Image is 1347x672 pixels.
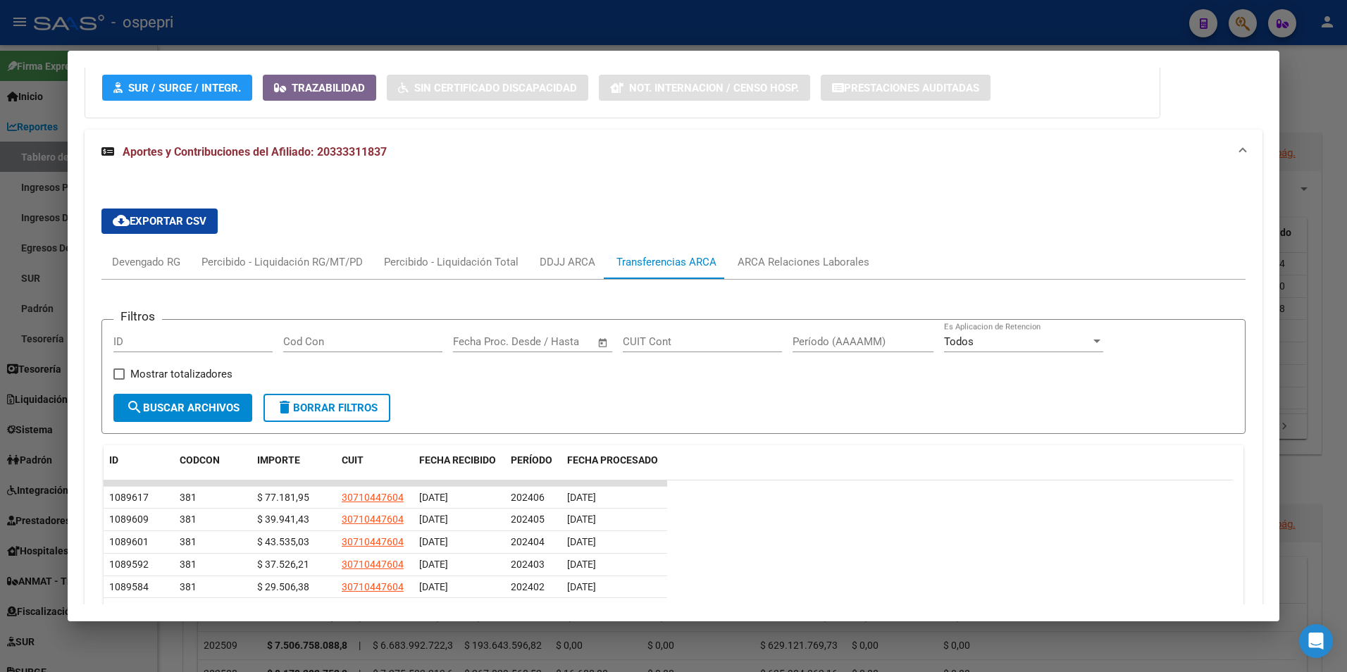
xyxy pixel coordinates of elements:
button: Trazabilidad [263,75,376,101]
span: [DATE] [567,536,596,547]
mat-expansion-panel-header: Aportes y Contribuciones del Afiliado: 20333311837 [85,130,1263,175]
span: 202406 [511,492,545,503]
span: $ 20.111,52 [257,603,309,614]
span: [DATE] [419,492,448,503]
datatable-header-cell: CODCON [174,445,223,492]
button: Buscar Archivos [113,394,252,422]
span: [DATE] [419,536,448,547]
span: 1089609 [109,514,149,525]
span: Prestaciones Auditadas [844,82,979,94]
span: Aportes y Contribuciones del Afiliado: 20333311837 [123,145,387,158]
span: 381 [180,559,197,570]
button: Not. Internacion / Censo Hosp. [599,75,810,101]
div: Open Intercom Messenger [1299,624,1333,658]
datatable-header-cell: IMPORTE [252,445,336,492]
span: 381 [180,536,197,547]
span: [DATE] [567,492,596,503]
button: SUR / SURGE / INTEGR. [102,75,252,101]
span: 202403 [511,559,545,570]
span: 30710447604 [342,492,404,503]
span: 202311 [511,603,545,614]
span: [DATE] [567,581,596,592]
div: DDJJ ARCA [540,254,595,270]
span: FECHA RECIBIDO [419,454,496,466]
span: [DATE] [419,559,448,570]
span: ID [109,454,118,466]
span: $ 39.941,43 [257,514,309,525]
span: 1089584 [109,581,149,592]
span: 1089592 [109,559,149,570]
span: $ 43.535,03 [257,536,309,547]
span: Mostrar totalizadores [130,366,232,382]
span: CODCON [180,454,220,466]
span: 202402 [511,581,545,592]
span: CUIT [342,454,364,466]
input: Fecha inicio [453,335,510,348]
span: 202405 [511,514,545,525]
span: 1089617 [109,492,149,503]
span: Exportar CSV [113,215,206,228]
span: PERÍODO [511,454,552,466]
div: Percibido - Liquidación RG/MT/PD [201,254,363,270]
span: Borrar Filtros [276,402,378,414]
span: 30710447604 [342,603,404,614]
span: SUR / SURGE / INTEGR. [128,82,241,94]
datatable-header-cell: PERÍODO [505,445,561,492]
span: Trazabilidad [292,82,365,94]
span: 381 [180,581,197,592]
datatable-header-cell: FECHA RECIBIDO [414,445,505,492]
span: 30710447604 [342,514,404,525]
div: Devengado RG [112,254,180,270]
span: 30710447604 [342,581,404,592]
div: Transferencias ARCA [616,254,716,270]
span: 202404 [511,536,545,547]
span: [DATE] [419,581,448,592]
span: [DATE] [567,514,596,525]
span: 381 [180,492,197,503]
span: IMPORTE [257,454,300,466]
span: 381 [180,603,197,614]
h3: Filtros [113,309,162,324]
span: $ 29.506,38 [257,581,309,592]
datatable-header-cell: FECHA PROCESADO [561,445,667,492]
span: 950986 [109,603,143,614]
span: 1089601 [109,536,149,547]
div: ARCA Relaciones Laborales [738,254,869,270]
mat-icon: cloud_download [113,212,130,229]
span: $ 37.526,21 [257,559,309,570]
button: Prestaciones Auditadas [821,75,991,101]
div: Percibido - Liquidación Total [384,254,519,270]
mat-icon: search [126,399,143,416]
span: FECHA PROCESADO [567,454,658,466]
datatable-header-cell: CUIT [336,445,414,492]
button: Exportar CSV [101,209,218,234]
span: 30710447604 [342,559,404,570]
span: [DATE] [567,559,596,570]
button: Borrar Filtros [263,394,390,422]
datatable-header-cell: ID [104,445,174,492]
span: [DATE] [567,603,596,614]
input: Fecha fin [523,335,591,348]
button: Open calendar [595,335,611,351]
mat-icon: delete [276,399,293,416]
span: 381 [180,514,197,525]
span: [DATE] [419,514,448,525]
span: [DATE] [419,603,448,614]
span: Buscar Archivos [126,402,240,414]
span: $ 77.181,95 [257,492,309,503]
span: Not. Internacion / Censo Hosp. [629,82,799,94]
span: Todos [944,335,974,348]
button: Sin Certificado Discapacidad [387,75,588,101]
span: 30710447604 [342,536,404,547]
span: Sin Certificado Discapacidad [414,82,577,94]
